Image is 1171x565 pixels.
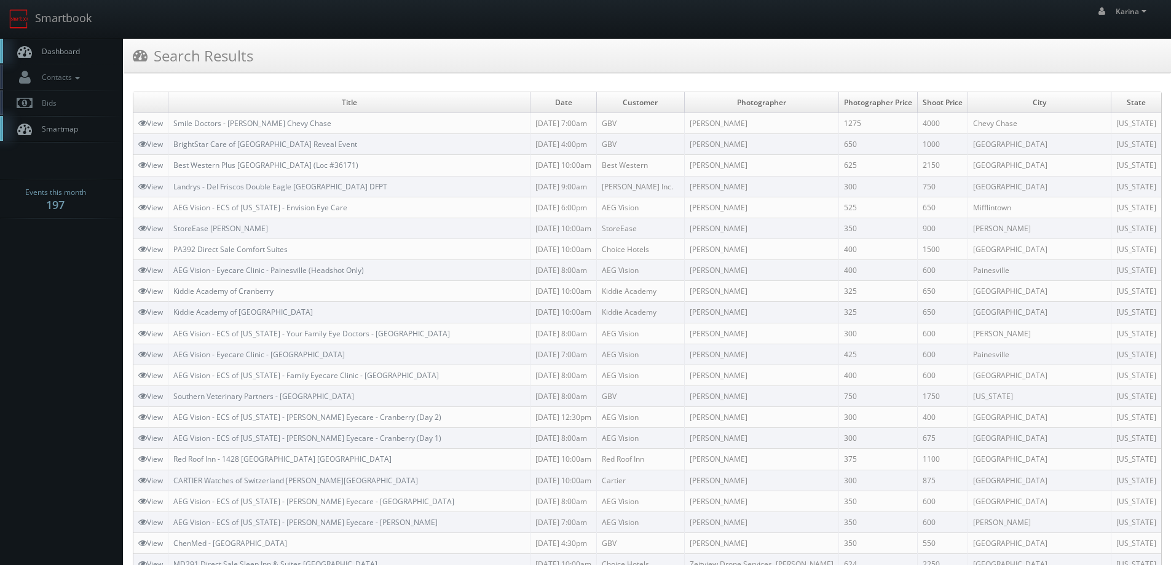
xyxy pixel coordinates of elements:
[838,344,917,365] td: 425
[838,385,917,406] td: 750
[1111,92,1161,113] td: State
[1111,491,1161,512] td: [US_STATE]
[838,239,917,259] td: 400
[138,538,163,548] a: View
[968,428,1111,449] td: [GEOGRAPHIC_DATA]
[684,197,838,218] td: [PERSON_NAME]
[1111,385,1161,406] td: [US_STATE]
[684,532,838,553] td: [PERSON_NAME]
[838,134,917,155] td: 650
[138,181,163,192] a: View
[138,496,163,507] a: View
[838,155,917,176] td: 625
[1111,323,1161,344] td: [US_STATE]
[173,307,313,317] a: Kiddie Academy of [GEOGRAPHIC_DATA]
[1111,134,1161,155] td: [US_STATE]
[684,512,838,532] td: [PERSON_NAME]
[530,365,597,385] td: [DATE] 8:00am
[173,412,441,422] a: AEG Vision - ECS of [US_STATE] - [PERSON_NAME] Eyecare - Cranberry (Day 2)
[918,155,968,176] td: 2150
[138,307,163,317] a: View
[530,407,597,428] td: [DATE] 12:30pm
[36,98,57,108] span: Bids
[684,281,838,302] td: [PERSON_NAME]
[684,365,838,385] td: [PERSON_NAME]
[1111,302,1161,323] td: [US_STATE]
[138,328,163,339] a: View
[918,134,968,155] td: 1000
[36,46,80,57] span: Dashboard
[530,155,597,176] td: [DATE] 10:00am
[138,223,163,234] a: View
[1116,6,1150,17] span: Karina
[838,218,917,239] td: 350
[1111,365,1161,385] td: [US_STATE]
[597,218,684,239] td: StoreEase
[530,449,597,470] td: [DATE] 10:00am
[173,433,441,443] a: AEG Vision - ECS of [US_STATE] - [PERSON_NAME] Eyecare - Cranberry (Day 1)
[918,449,968,470] td: 1100
[173,538,287,548] a: ChenMed - [GEOGRAPHIC_DATA]
[1111,239,1161,259] td: [US_STATE]
[530,92,597,113] td: Date
[530,239,597,259] td: [DATE] 10:00am
[968,365,1111,385] td: [GEOGRAPHIC_DATA]
[684,470,838,491] td: [PERSON_NAME]
[838,491,917,512] td: 350
[968,218,1111,239] td: [PERSON_NAME]
[968,512,1111,532] td: [PERSON_NAME]
[530,302,597,323] td: [DATE] 10:00am
[9,9,29,29] img: smartbook-logo.png
[968,155,1111,176] td: [GEOGRAPHIC_DATA]
[968,134,1111,155] td: [GEOGRAPHIC_DATA]
[968,344,1111,365] td: Painesville
[173,160,358,170] a: Best Western Plus [GEOGRAPHIC_DATA] (Loc #36171)
[1111,155,1161,176] td: [US_STATE]
[1111,176,1161,197] td: [US_STATE]
[173,223,268,234] a: StoreEase [PERSON_NAME]
[530,491,597,512] td: [DATE] 8:00am
[684,407,838,428] td: [PERSON_NAME]
[918,407,968,428] td: 400
[138,265,163,275] a: View
[684,323,838,344] td: [PERSON_NAME]
[968,532,1111,553] td: [GEOGRAPHIC_DATA]
[838,176,917,197] td: 300
[597,302,684,323] td: Kiddie Academy
[684,239,838,259] td: [PERSON_NAME]
[684,92,838,113] td: Photographer
[918,323,968,344] td: 600
[173,328,450,339] a: AEG Vision - ECS of [US_STATE] - Your Family Eye Doctors - [GEOGRAPHIC_DATA]
[1111,113,1161,134] td: [US_STATE]
[173,454,392,464] a: Red Roof Inn - 1428 [GEOGRAPHIC_DATA] [GEOGRAPHIC_DATA]
[168,92,530,113] td: Title
[918,92,968,113] td: Shoot Price
[684,155,838,176] td: [PERSON_NAME]
[968,113,1111,134] td: Chevy Chase
[530,281,597,302] td: [DATE] 10:00am
[530,113,597,134] td: [DATE] 7:00am
[530,134,597,155] td: [DATE] 4:00pm
[1111,197,1161,218] td: [US_STATE]
[968,491,1111,512] td: [GEOGRAPHIC_DATA]
[684,428,838,449] td: [PERSON_NAME]
[1111,428,1161,449] td: [US_STATE]
[918,491,968,512] td: 600
[684,385,838,406] td: [PERSON_NAME]
[838,470,917,491] td: 300
[684,449,838,470] td: [PERSON_NAME]
[530,385,597,406] td: [DATE] 8:00am
[1111,344,1161,365] td: [US_STATE]
[684,344,838,365] td: [PERSON_NAME]
[968,197,1111,218] td: Mifflintown
[530,197,597,218] td: [DATE] 6:00pm
[1111,512,1161,532] td: [US_STATE]
[173,202,347,213] a: AEG Vision - ECS of [US_STATE] - Envision Eye Care
[838,365,917,385] td: 400
[133,45,253,66] h3: Search Results
[918,470,968,491] td: 875
[138,244,163,255] a: View
[138,454,163,464] a: View
[918,113,968,134] td: 4000
[838,281,917,302] td: 325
